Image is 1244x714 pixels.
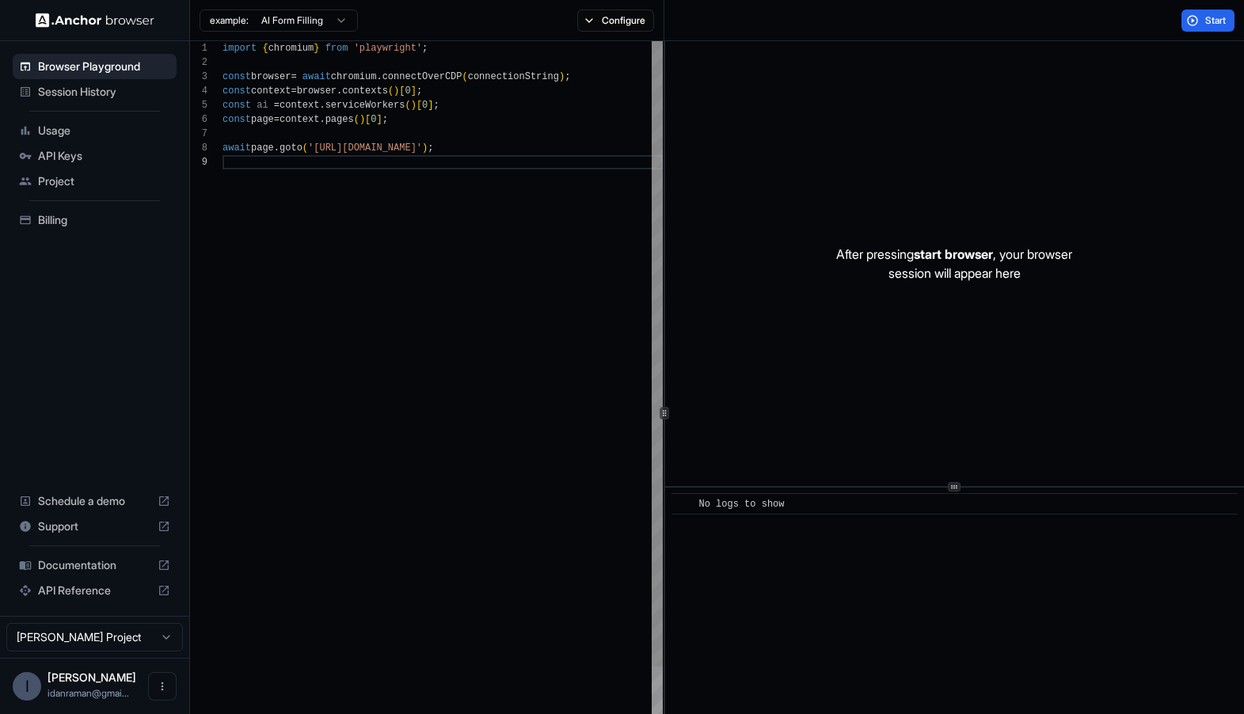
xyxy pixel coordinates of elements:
[376,71,382,82] span: .
[190,112,207,127] div: 6
[405,100,410,111] span: (
[13,169,177,194] div: Project
[914,246,993,262] span: start browser
[257,100,268,111] span: ai
[280,142,302,154] span: goto
[422,142,428,154] span: )
[1181,9,1234,32] button: Start
[223,71,251,82] span: const
[251,114,274,125] span: page
[274,114,280,125] span: =
[148,672,177,701] button: Open menu
[13,118,177,143] div: Usage
[223,142,251,154] span: await
[422,100,428,111] span: 0
[38,212,170,228] span: Billing
[434,100,439,111] span: ;
[268,43,314,54] span: chromium
[13,578,177,603] div: API Reference
[388,85,394,97] span: (
[210,14,249,27] span: example:
[251,71,291,82] span: browser
[360,114,365,125] span: )
[291,85,296,97] span: =
[262,43,268,54] span: {
[314,43,319,54] span: }
[13,207,177,233] div: Billing
[190,41,207,55] div: 1
[280,100,319,111] span: context
[48,670,136,684] span: Idan Raman
[417,85,422,97] span: ;
[190,98,207,112] div: 5
[190,155,207,169] div: 9
[251,142,274,154] span: page
[274,142,280,154] span: .
[399,85,405,97] span: [
[468,71,559,82] span: connectionString
[577,9,654,32] button: Configure
[36,13,154,28] img: Anchor Logo
[190,55,207,70] div: 2
[698,499,784,510] span: No logs to show
[354,114,360,125] span: (
[13,514,177,539] div: Support
[422,43,428,54] span: ;
[280,114,319,125] span: context
[38,557,151,573] span: Documentation
[223,43,257,54] span: import
[13,79,177,104] div: Session History
[38,84,170,100] span: Session History
[251,85,291,97] span: context
[428,142,433,154] span: ;
[13,672,41,701] div: I
[325,114,354,125] span: pages
[679,496,687,512] span: ​
[48,687,129,699] span: idanraman@gmail.com
[382,114,388,125] span: ;
[559,71,565,82] span: )
[13,54,177,79] div: Browser Playground
[190,84,207,98] div: 4
[297,85,337,97] span: browser
[337,85,342,97] span: .
[325,100,405,111] span: serviceWorkers
[38,59,170,74] span: Browser Playground
[462,71,468,82] span: (
[376,114,382,125] span: ]
[417,100,422,111] span: [
[223,100,251,111] span: const
[38,583,151,598] span: API Reference
[354,43,422,54] span: 'playwright'
[342,85,388,97] span: contexts
[38,123,170,139] span: Usage
[38,148,170,164] span: API Keys
[1205,14,1227,27] span: Start
[302,142,308,154] span: (
[223,85,251,97] span: const
[274,100,280,111] span: =
[190,141,207,155] div: 8
[411,85,417,97] span: ]
[190,70,207,84] div: 3
[394,85,399,97] span: )
[13,143,177,169] div: API Keys
[411,100,417,111] span: )
[223,114,251,125] span: const
[428,100,433,111] span: ]
[365,114,371,125] span: [
[325,43,348,54] span: from
[565,71,570,82] span: ;
[190,127,207,141] div: 7
[319,100,325,111] span: .
[38,518,151,534] span: Support
[405,85,410,97] span: 0
[38,493,151,509] span: Schedule a demo
[291,71,296,82] span: =
[302,71,331,82] span: await
[38,173,170,189] span: Project
[331,71,377,82] span: chromium
[319,114,325,125] span: .
[308,142,422,154] span: '[URL][DOMAIN_NAME]'
[836,245,1072,283] p: After pressing , your browser session will appear here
